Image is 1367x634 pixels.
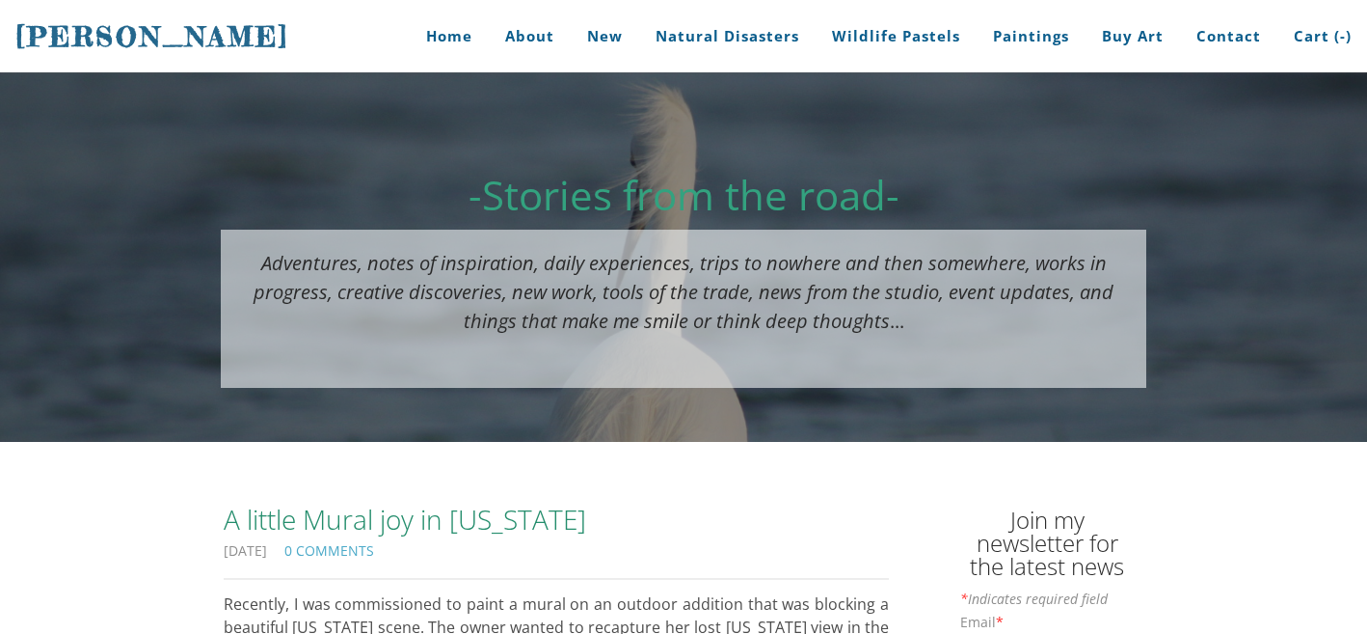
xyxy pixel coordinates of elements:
h2: Join my newsletter for the latest news [960,509,1134,588]
label: Indicates required field [960,593,1108,606]
h2: -Stories from the road- [221,175,1146,215]
span: - [1340,26,1346,45]
span: [DATE] [224,544,267,562]
a: [PERSON_NAME] [15,18,289,55]
a: A little Mural joy in [US_STATE] [224,499,889,539]
em: Adventures, notes of inspiration, daily experiences, trips to nowhere and then somewhere, works i... [254,250,1113,334]
a: 0 Comments [284,541,374,560]
span: [PERSON_NAME] [15,20,289,53]
font: ... [254,250,1113,334]
label: Email [960,616,1004,629]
